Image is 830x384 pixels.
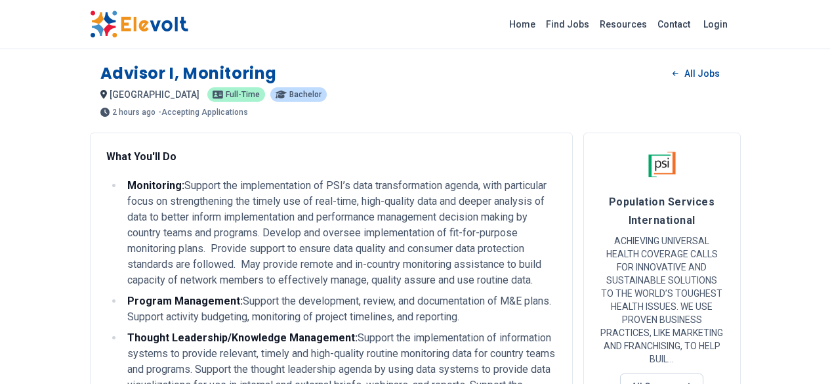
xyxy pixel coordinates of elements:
[110,89,199,100] span: [GEOGRAPHIC_DATA]
[106,150,176,163] strong: What You'll Do
[504,14,541,35] a: Home
[609,196,715,226] span: Population Services International
[127,331,358,344] strong: Thought Leadership/Knowledge Management:
[652,14,695,35] a: Contact
[100,63,278,84] h1: Advisor I, Monitoring
[695,11,736,37] a: Login
[226,91,260,98] span: Full-time
[289,91,322,98] span: Bachelor
[90,11,188,38] img: Elevolt
[127,179,184,192] strong: Monitoring:
[662,64,730,83] a: All Jobs
[123,178,556,288] li: Support the implementation of PSI’s data transformation agenda, with particular focus on strength...
[646,149,678,182] img: Population Services International
[127,295,243,307] strong: Program Management:
[123,293,556,325] li: Support the development, review, and documentation of M&E plans. Support activity budgeting, moni...
[158,108,248,116] p: - Accepting Applications
[600,234,724,366] p: ACHIEVING UNIVERSAL HEALTH COVERAGE CALLS FOR INNOVATIVE AND SUSTAINABLE SOLUTIONS TO THE WORLD’S...
[112,108,156,116] span: 2 hours ago
[594,14,652,35] a: Resources
[541,14,594,35] a: Find Jobs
